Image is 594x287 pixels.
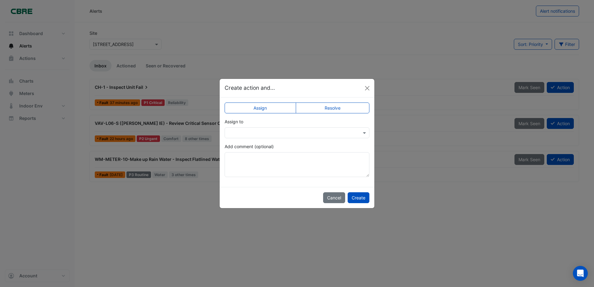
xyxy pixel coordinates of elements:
button: Create [348,192,369,203]
h5: Create action and... [225,84,275,92]
div: Open Intercom Messenger [573,266,588,281]
label: Assign to [225,118,243,125]
label: Assign [225,102,296,113]
label: Add comment (optional) [225,143,274,150]
label: Resolve [296,102,370,113]
button: Cancel [323,192,345,203]
button: Close [363,84,372,93]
